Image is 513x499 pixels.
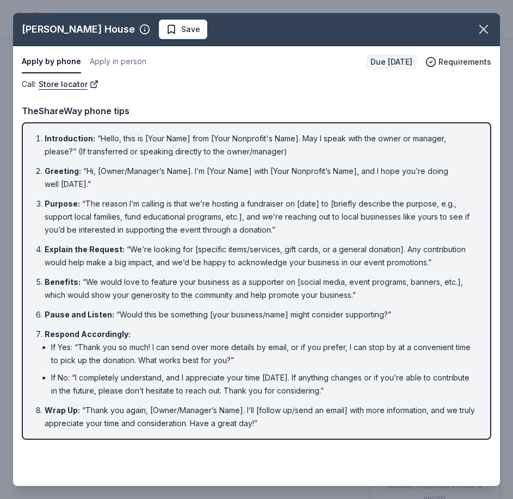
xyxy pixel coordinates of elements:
[39,78,98,91] a: Store locator
[45,310,114,319] span: Pause and Listen :
[45,245,125,254] span: Explain the Request :
[22,21,135,38] div: [PERSON_NAME] House
[181,23,200,36] span: Save
[45,166,81,176] span: Greeting :
[45,132,475,158] li: “Hello, this is [Your Name] from [Your Nonprofit's Name]. May I speak with the owner or manager, ...
[45,276,475,302] li: “We would love to feature your business as a supporter on [social media, event programs, banners,...
[22,78,491,91] div: Call :
[90,51,146,73] button: Apply in person
[45,165,475,191] li: “Hi, [Owner/Manager’s Name]. I’m [Your Name] with [Your Nonprofit’s Name], and I hope you’re doin...
[51,341,475,367] li: If Yes: “Thank you so much! I can send over more details by email, or if you prefer, I can stop b...
[45,243,475,269] li: “We’re looking for [specific items/services, gift cards, or a general donation]. Any contribution...
[425,55,491,68] button: Requirements
[366,54,417,70] div: Due [DATE]
[22,51,81,73] button: Apply by phone
[22,104,491,118] div: TheShareWay phone tips
[45,199,80,208] span: Purpose :
[45,277,81,286] span: Benefits :
[159,20,207,39] button: Save
[45,308,475,321] li: “Would this be something [your business/name] might consider supporting?”
[438,55,491,68] span: Requirements
[45,329,131,339] span: Respond Accordingly :
[45,197,475,236] li: “The reason I’m calling is that we’re hosting a fundraiser on [date] to [briefly describe the pur...
[45,134,95,143] span: Introduction :
[51,371,475,397] li: If No: “I completely understand, and I appreciate your time [DATE]. If anything changes or if you...
[45,404,475,430] li: “Thank you again, [Owner/Manager’s Name]. I’ll [follow up/send an email] with more information, a...
[45,406,80,415] span: Wrap Up :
